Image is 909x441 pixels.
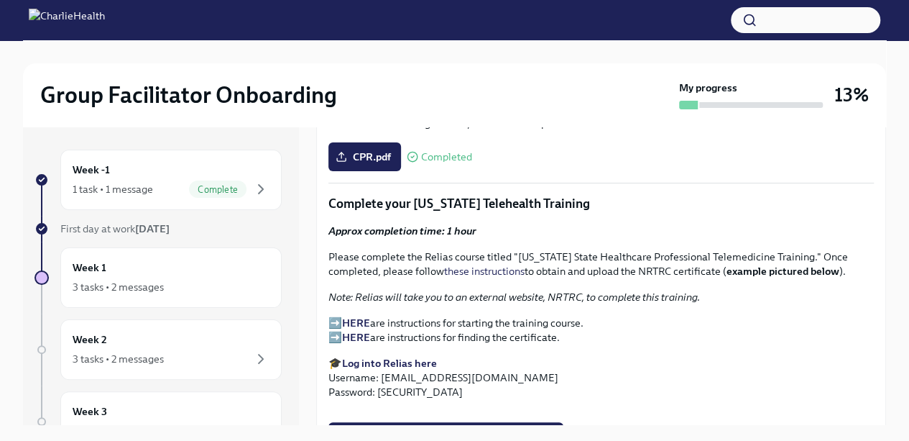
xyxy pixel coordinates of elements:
strong: [DATE] [135,222,170,235]
span: Complete [189,184,246,195]
div: 3 tasks • 2 messages [73,280,164,294]
h6: Week 1 [73,260,106,276]
p: Complete your [US_STATE] Telehealth Training [328,195,874,212]
strong: example pictured below [726,265,839,278]
div: 4 tasks • 1 message [73,424,160,438]
span: First day at work [60,222,170,235]
div: 3 tasks • 2 messages [73,352,164,366]
img: CharlieHealth [29,9,105,32]
label: CPR.pdf [328,142,401,171]
strong: Approx completion time: 1 hour [328,224,476,237]
a: HERE [342,331,370,344]
a: Week -11 task • 1 messageComplete [34,150,282,210]
h6: Week 3 [73,404,107,419]
em: Note: Relias will take you to an external website, NRTRC, to complete this training. [328,291,700,304]
p: Please complete the Relias course titled "[US_STATE] State Healthcare Professional Telemedicine T... [328,250,874,278]
div: 1 task • 1 message [73,182,153,196]
a: Log into Relias here [342,357,437,370]
a: these instructions [444,265,525,278]
a: HERE [342,317,370,329]
a: First day at work[DATE] [34,222,282,236]
h6: Week 2 [73,332,107,347]
p: ➡️ are instructions for starting the training course. ➡️ are instructions for finding the certifi... [328,316,874,345]
a: Week 13 tasks • 2 messages [34,247,282,308]
h3: 13% [834,82,869,108]
p: 🎓 Username: [EMAIL_ADDRESS][DOMAIN_NAME] Password: [SECURITY_DATA] [328,356,874,399]
h6: Week -1 [73,162,110,178]
a: Week 23 tasks • 2 messages [34,319,282,380]
span: Completed [421,152,472,163]
strong: My progress [679,81,737,95]
span: CPR.pdf [338,150,391,164]
h2: Group Facilitator Onboarding [40,81,337,109]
